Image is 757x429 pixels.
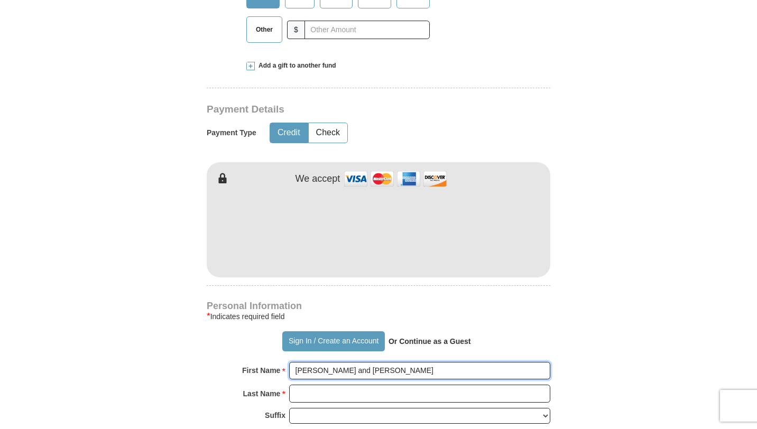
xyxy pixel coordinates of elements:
[282,331,384,351] button: Sign In / Create an Account
[255,61,336,70] span: Add a gift to another fund
[242,363,280,378] strong: First Name
[270,123,308,143] button: Credit
[309,123,347,143] button: Check
[389,337,471,346] strong: Or Continue as a Guest
[296,173,340,185] h4: We accept
[207,302,550,310] h4: Personal Information
[343,167,448,190] img: credit cards accepted
[287,21,305,39] span: $
[243,386,281,401] strong: Last Name
[207,104,476,116] h3: Payment Details
[207,128,256,137] h5: Payment Type
[251,22,278,38] span: Other
[265,408,285,423] strong: Suffix
[207,310,550,323] div: Indicates required field
[304,21,430,39] input: Other Amount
